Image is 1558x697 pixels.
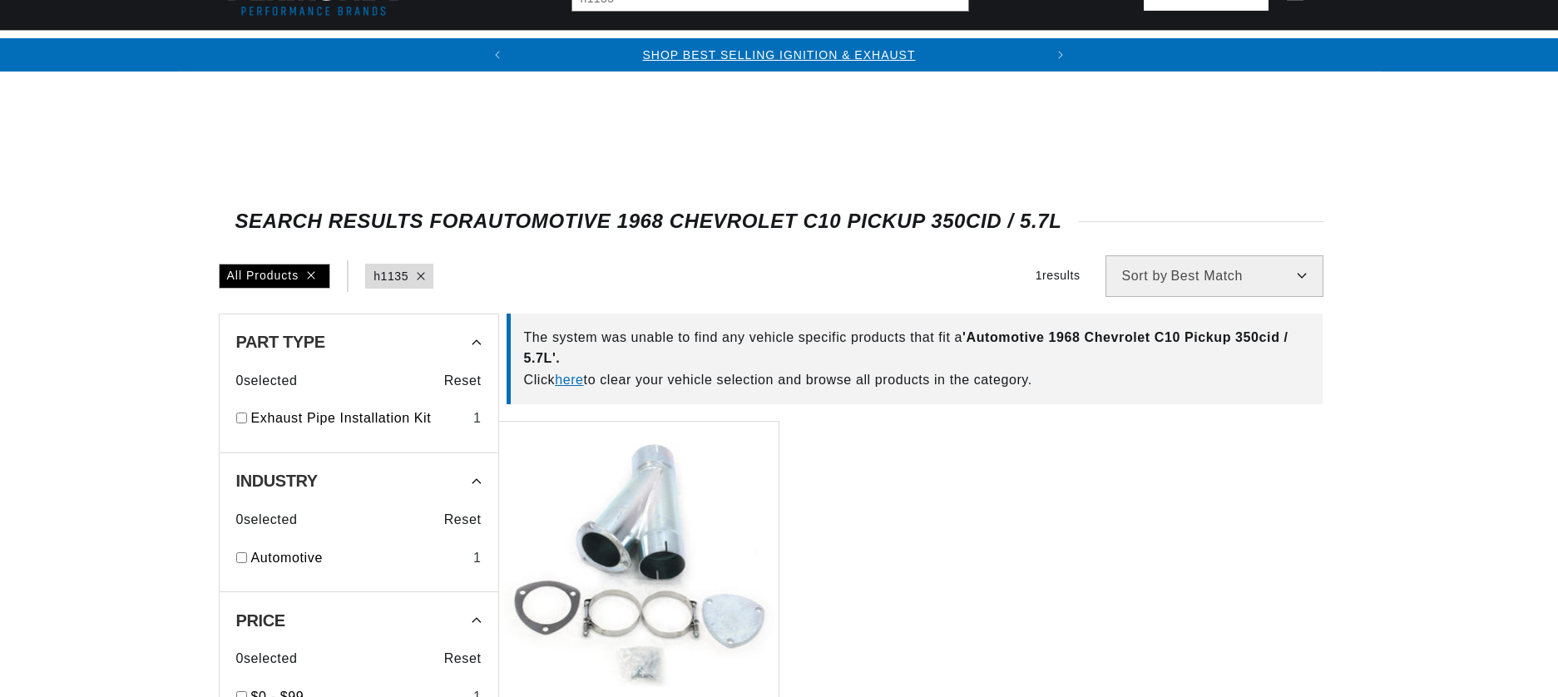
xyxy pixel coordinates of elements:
[444,509,482,531] span: Reset
[473,408,482,429] div: 1
[871,31,997,70] summary: Engine Swaps
[236,472,318,489] span: Industry
[1160,31,1318,70] summary: Spark Plug Wires
[236,648,298,670] span: 0 selected
[581,31,870,70] summary: Headers, Exhausts & Components
[507,314,1323,404] div: The system was unable to find any vehicle specific products that fit a Click to clear your vehicl...
[1044,38,1077,72] button: Translation missing: en.sections.announcements.next_announcement
[177,38,1382,72] slideshow-component: Translation missing: en.sections.announcements.announcement_bar
[481,38,514,72] button: Translation missing: en.sections.announcements.previous_announcement
[642,48,915,62] a: SHOP BEST SELLING IGNITION & EXHAUST
[1122,269,1168,283] span: Sort by
[235,213,1323,230] div: SEARCH RESULTS FOR Automotive 1968 Chevrolet C10 Pickup 350cid / 5.7L
[236,612,285,629] span: Price
[251,408,467,429] a: Exhaust Pipe Installation Kit
[219,264,331,289] div: All Products
[373,267,408,285] a: h1135
[555,373,583,387] a: here
[1318,31,1434,70] summary: Motorcycle
[444,648,482,670] span: Reset
[1105,255,1323,297] select: Sort by
[514,46,1043,64] div: Announcement
[219,31,398,70] summary: Ignition Conversions
[236,334,325,350] span: Part Type
[236,509,298,531] span: 0 selected
[514,46,1043,64] div: 1 of 2
[251,547,467,569] a: Automotive
[1036,269,1081,282] span: 1 results
[473,547,482,569] div: 1
[236,370,298,392] span: 0 selected
[398,31,581,70] summary: Coils & Distributors
[997,31,1160,70] summary: Battery Products
[444,370,482,392] span: Reset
